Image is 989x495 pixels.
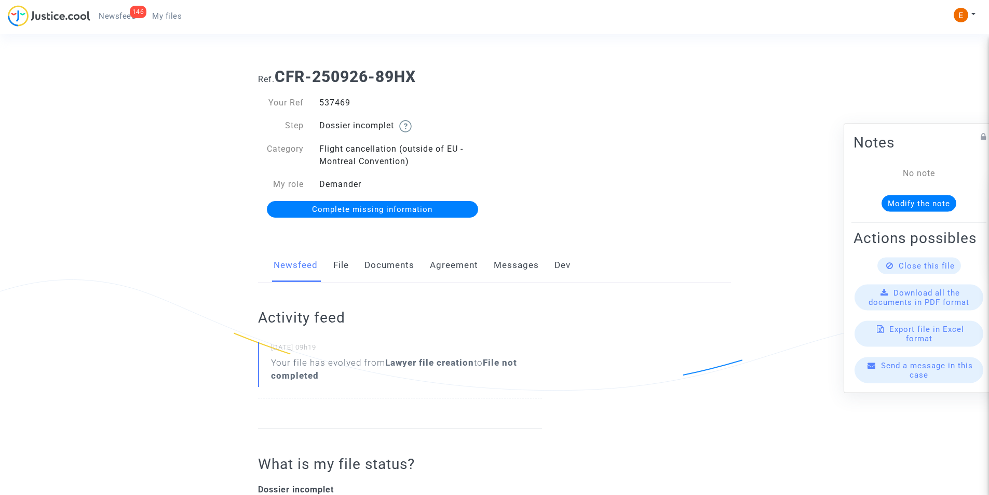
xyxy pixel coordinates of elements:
[881,360,973,379] span: Send a message in this case
[311,178,495,191] div: Demander
[853,229,984,247] h2: Actions possibles
[889,324,964,343] span: Export file in Excel format
[258,309,542,327] h2: Activity feed
[250,178,311,191] div: My role
[271,343,542,356] small: [DATE] 09h19
[250,143,311,168] div: Category
[869,288,969,306] span: Download all the documents in PDF format
[869,167,969,179] div: No note
[312,205,432,214] span: Complete missing information
[275,68,416,86] b: CFR-250926-89HX
[8,5,90,26] img: jc-logo.svg
[250,97,311,109] div: Your Ref
[311,119,495,132] div: Dossier incomplet
[99,11,136,21] span: Newsfeed
[430,248,478,283] a: Agreement
[258,455,542,473] h2: What is my file status?
[152,11,182,21] span: My files
[494,248,539,283] a: Messages
[271,356,542,382] div: Your file has evolved from to
[90,8,144,24] a: 146Newsfeed
[333,248,349,283] a: File
[130,6,147,18] div: 146
[385,357,474,368] b: Lawyer file creation
[554,248,571,283] a: Dev
[853,133,984,151] h2: Notes
[274,248,318,283] a: Newsfeed
[311,143,495,168] div: Flight cancellation (outside of EU - Montreal Convention)
[399,120,412,132] img: help.svg
[250,119,311,132] div: Step
[144,8,190,24] a: My files
[311,97,495,109] div: 537469
[271,357,517,381] b: File not completed
[899,261,955,270] span: Close this file
[258,74,275,84] span: Ref.
[954,8,968,22] img: ACg8ocIeiFvHKe4dA5oeRFd_CiCnuxWUEc1A2wYhRJE3TTWt=s96-c
[364,248,414,283] a: Documents
[882,195,956,211] button: Modify the note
